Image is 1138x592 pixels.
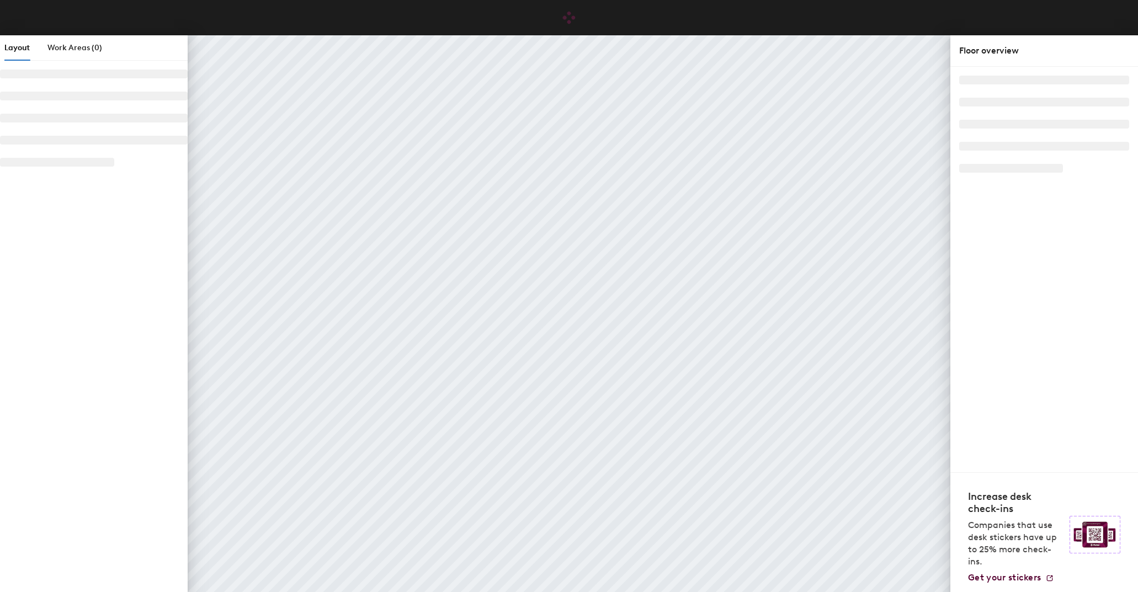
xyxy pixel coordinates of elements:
[968,490,1063,515] h4: Increase desk check-ins
[47,43,102,52] span: Work Areas (0)
[4,43,30,52] span: Layout
[968,572,1041,583] span: Get your stickers
[959,44,1129,57] div: Floor overview
[968,572,1054,583] a: Get your stickers
[1070,516,1120,553] img: Sticker logo
[968,519,1063,568] p: Companies that use desk stickers have up to 25% more check-ins.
